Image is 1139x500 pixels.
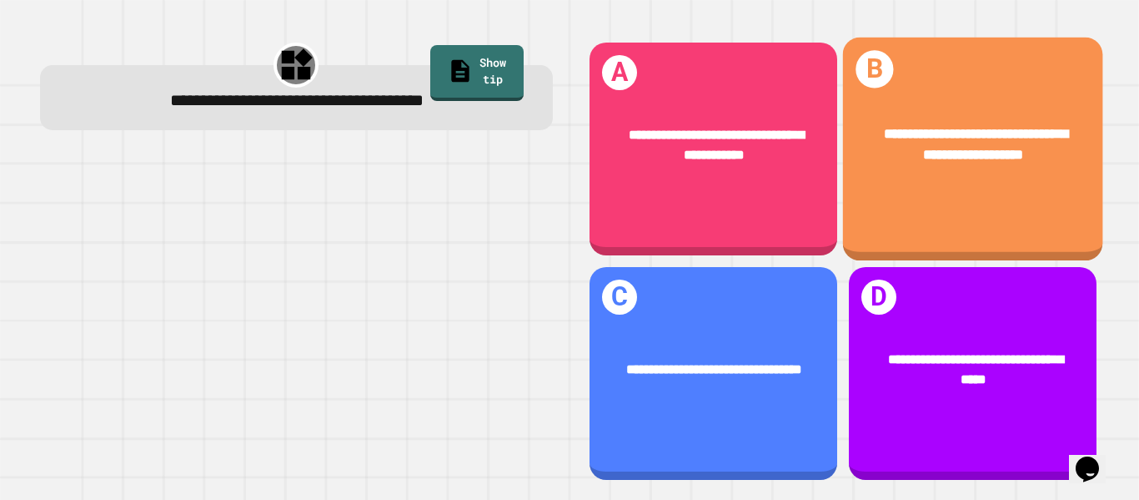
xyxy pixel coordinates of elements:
h1: B [856,50,893,88]
iframe: chat widget [1069,433,1122,483]
h1: D [861,280,897,316]
h1: A [602,55,638,91]
h1: C [602,280,638,316]
a: Show tip [430,45,524,101]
